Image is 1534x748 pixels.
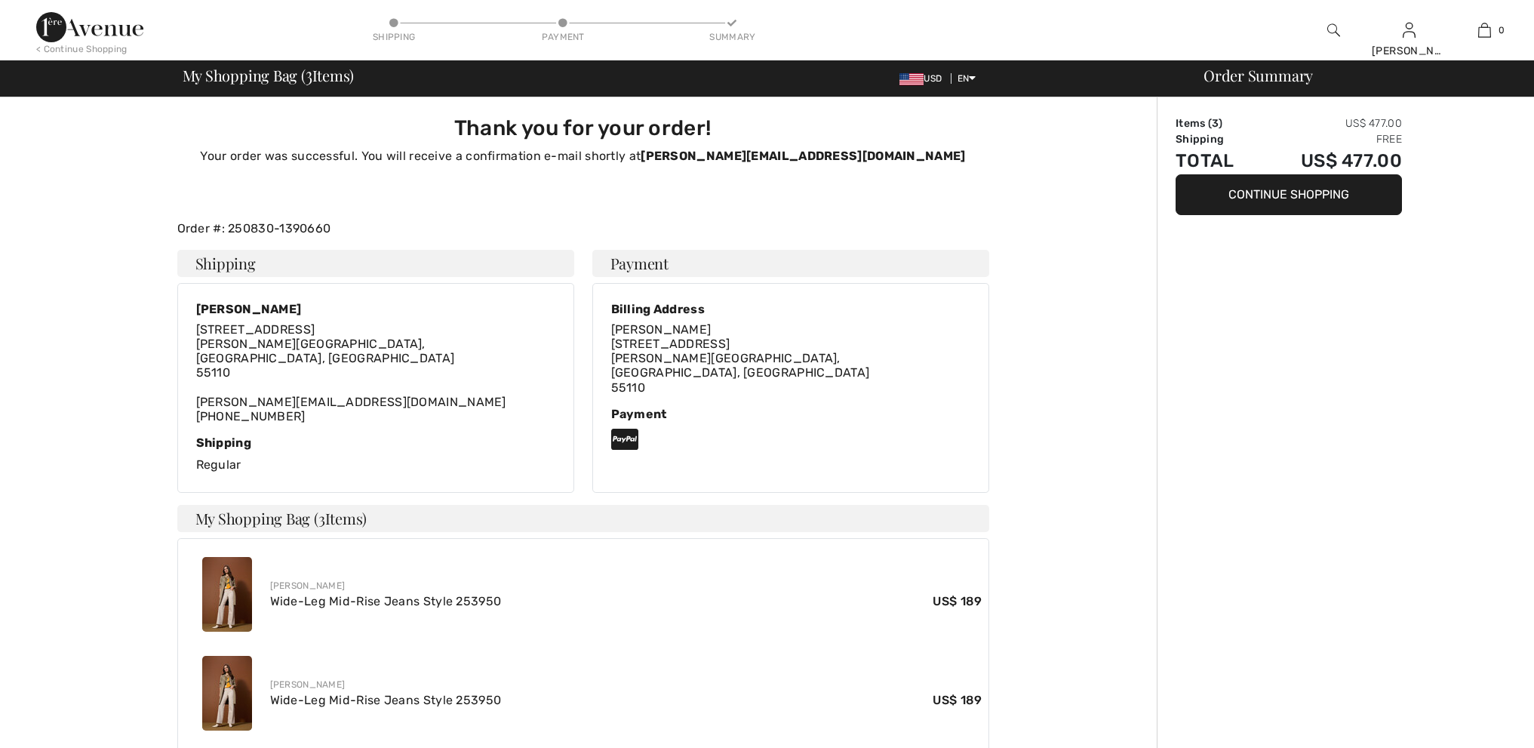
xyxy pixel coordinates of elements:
img: 1ère Avenue [36,12,143,42]
div: Regular [196,436,555,474]
div: [PERSON_NAME] [270,678,982,691]
div: Order Summary [1185,68,1525,83]
strong: [PERSON_NAME][EMAIL_ADDRESS][DOMAIN_NAME] [641,149,965,163]
button: Continue Shopping [1176,174,1402,215]
div: Shipping [196,436,555,450]
td: Free [1259,131,1402,147]
span: 3 [318,508,325,528]
div: Payment [540,30,586,44]
div: [PERSON_NAME] [1372,43,1446,59]
span: [STREET_ADDRESS] [PERSON_NAME][GEOGRAPHIC_DATA], [GEOGRAPHIC_DATA], [GEOGRAPHIC_DATA] 55110 [611,337,870,395]
span: [PERSON_NAME] [611,322,712,337]
a: Wide-Leg Mid-Rise Jeans Style 253950 [270,693,502,707]
span: 3 [1212,117,1219,130]
td: US$ 477.00 [1259,147,1402,174]
div: < Continue Shopping [36,42,128,56]
div: [PERSON_NAME] [196,302,555,316]
div: Billing Address [611,302,970,316]
td: Total [1176,147,1259,174]
span: [STREET_ADDRESS] [PERSON_NAME][GEOGRAPHIC_DATA], [GEOGRAPHIC_DATA], [GEOGRAPHIC_DATA] 55110 [196,322,455,380]
span: USD [899,73,948,84]
span: 3 [306,64,312,84]
span: EN [958,73,976,84]
h3: Thank you for your order! [186,115,980,141]
div: [PERSON_NAME][EMAIL_ADDRESS][DOMAIN_NAME] [PHONE_NUMBER] [196,322,555,423]
td: Items ( ) [1176,115,1259,131]
div: [PERSON_NAME] [270,579,982,593]
p: Your order was successful. You will receive a confirmation e-mail shortly at [186,147,980,165]
span: 0 [1499,23,1505,37]
img: Wide-Leg Mid-Rise Jeans Style 253950 [202,656,252,731]
img: search the website [1327,21,1340,39]
span: US$ 189 [933,691,982,710]
h4: My Shopping Bag ( Items) [177,505,989,532]
a: 0 [1447,21,1521,39]
img: US Dollar [899,73,924,85]
img: My Info [1403,21,1416,39]
div: Summary [709,30,755,44]
span: My Shopping Bag ( Items) [183,68,355,83]
div: Shipping [371,30,417,44]
img: Wide-Leg Mid-Rise Jeans Style 253950 [202,557,252,632]
a: Sign In [1403,23,1416,37]
h4: Payment [592,250,989,277]
div: Order #: 250830-1390660 [168,220,998,238]
a: Wide-Leg Mid-Rise Jeans Style 253950 [270,594,502,608]
td: US$ 477.00 [1259,115,1402,131]
h4: Shipping [177,250,574,277]
img: My Bag [1478,21,1491,39]
div: Payment [611,407,970,421]
span: US$ 189 [933,593,982,611]
td: Shipping [1176,131,1259,147]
